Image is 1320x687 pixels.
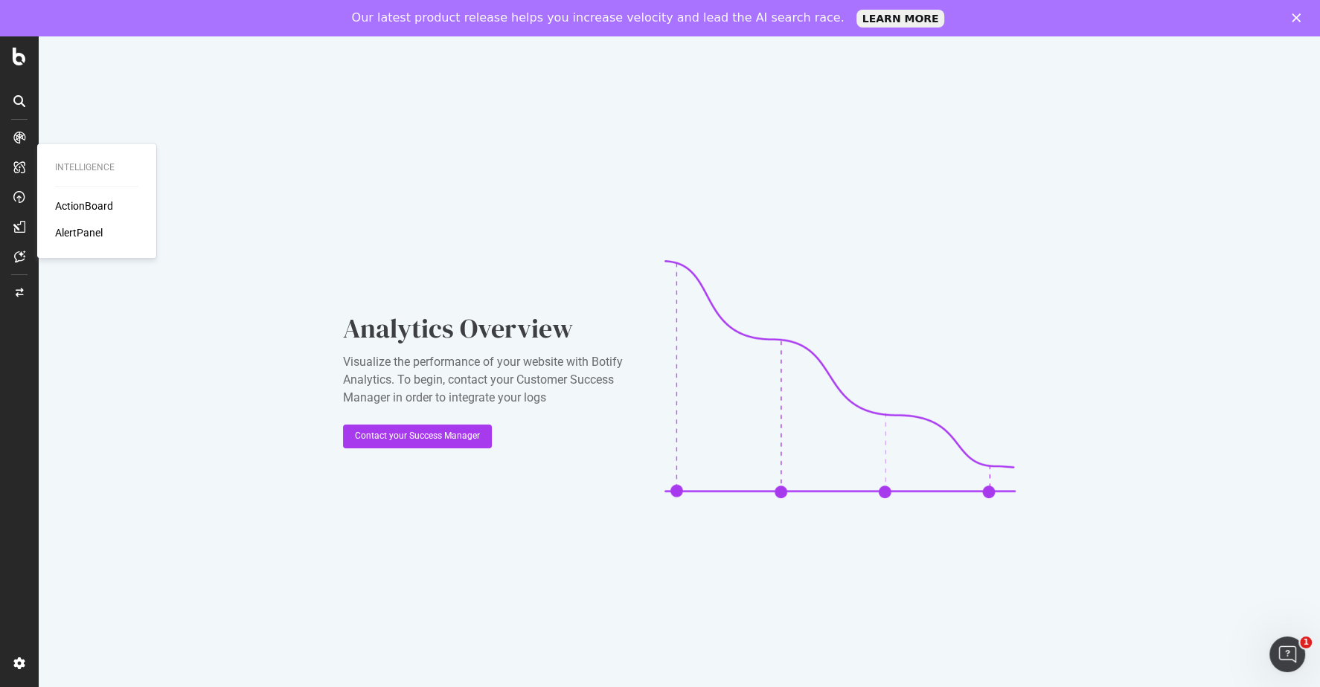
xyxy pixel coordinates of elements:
[352,10,845,25] div: Our latest product release helps you increase velocity and lead the AI search race.
[1269,636,1305,672] iframe: Intercom live chat
[55,225,103,240] a: AlertPanel
[55,199,113,213] a: ActionBoard
[55,161,138,174] div: Intelligence
[343,425,492,448] button: Contact your Success Manager
[856,10,945,28] a: LEARN MORE
[343,310,641,347] div: Analytics Overview
[664,260,1016,498] img: CaL_T18e.png
[1292,13,1307,22] div: Close
[343,353,641,407] div: Visualize the performance of your website with Botify Analytics. To begin, contact your Customer ...
[1300,636,1312,648] span: 1
[355,430,480,442] div: Contact your Success Manager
